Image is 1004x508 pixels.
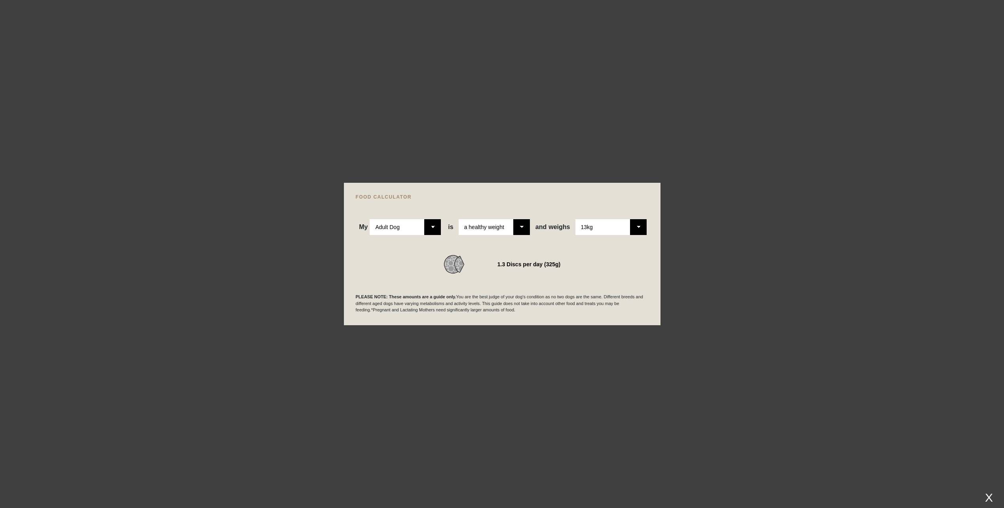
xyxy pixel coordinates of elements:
span: My [359,224,368,231]
span: and [535,224,548,231]
b: PLEASE NOTE: These amounts are a guide only. [356,294,456,299]
span: weighs [535,224,570,231]
div: 1.3 Discs per day (325g) [497,259,561,270]
div: X [982,491,996,504]
p: You are the best judge of your dog's condition as no two dogs are the same. Different breeds and ... [356,294,649,313]
h4: FOOD CALCULATOR [356,195,649,199]
span: is [448,224,453,231]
